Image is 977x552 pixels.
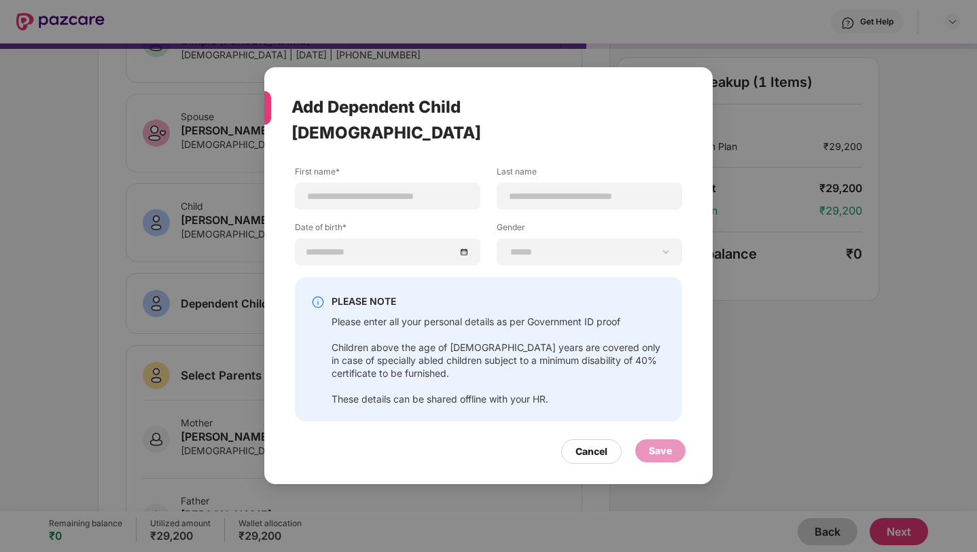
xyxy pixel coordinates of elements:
div: Please enter all your personal details as per Government ID proof Children above the age of [DEMO... [332,316,666,406]
div: Cancel [575,445,607,460]
div: PLEASE NOTE [332,294,666,310]
label: Date of birth* [295,222,480,239]
label: Gender [497,222,682,239]
img: svg+xml;base64,PHN2ZyBpZD0iSW5mby0yMHgyMCIgeG1sbnM9Imh0dHA6Ly93d3cudzMub3JnLzIwMDAvc3ZnIiB3aWR0aD... [311,295,325,309]
label: First name* [295,166,480,183]
div: Add Dependent Child [DEMOGRAPHIC_DATA] [291,81,653,159]
label: Last name [497,166,682,183]
div: Save [649,444,672,459]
